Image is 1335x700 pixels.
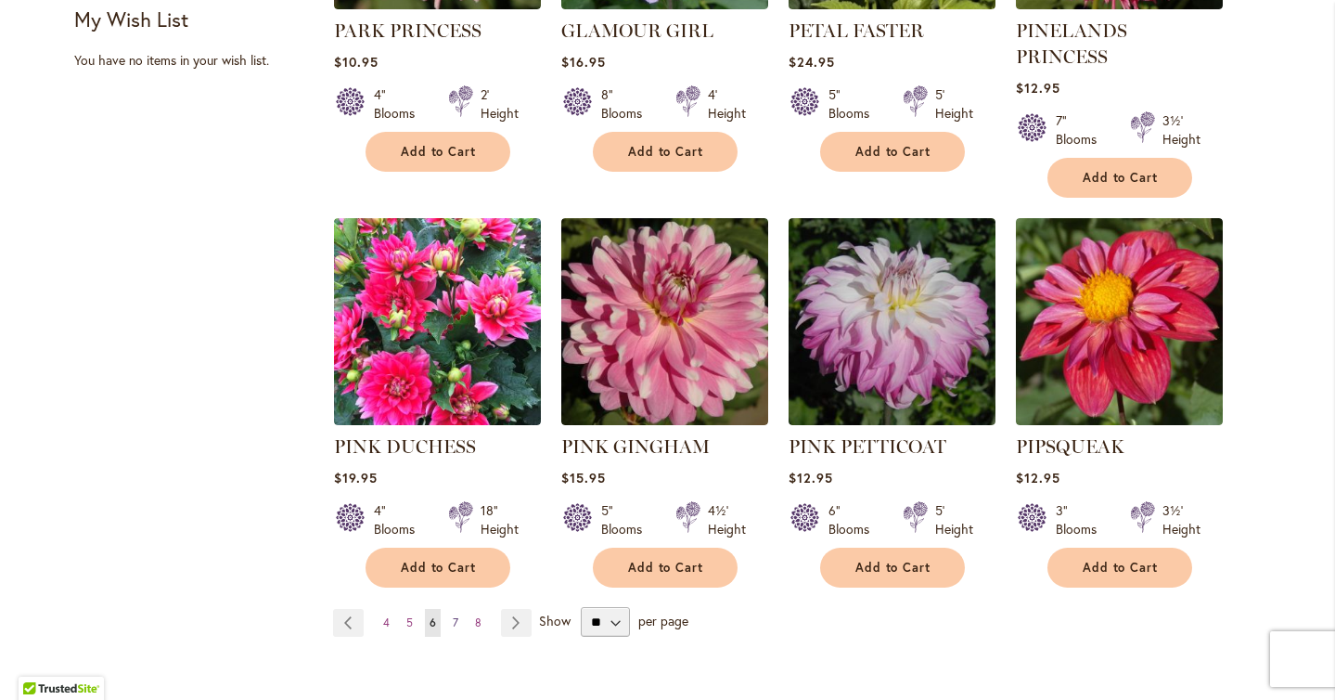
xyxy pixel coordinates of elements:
[1083,170,1159,186] span: Add to Cart
[475,616,481,629] span: 8
[935,501,973,538] div: 5' Height
[481,85,519,123] div: 2' Height
[1047,548,1192,588] button: Add to Cart
[406,616,413,629] span: 5
[334,218,541,425] img: PINK DUCHESS
[593,548,738,588] button: Add to Cart
[334,435,476,458] a: PINK DUCHESS
[74,51,322,70] div: You have no items in your wish list.
[430,616,436,629] span: 6
[539,612,571,629] span: Show
[334,469,378,486] span: $19.95
[1083,560,1159,576] span: Add to Cart
[593,132,738,172] button: Add to Cart
[638,612,688,629] span: per page
[14,634,66,686] iframe: Launch Accessibility Center
[334,19,481,42] a: PARK PRINCESS
[1016,411,1223,429] a: PIPSQUEAK
[470,609,486,637] a: 8
[855,144,931,160] span: Add to Cart
[366,548,510,588] button: Add to Cart
[334,53,379,71] span: $10.95
[789,435,946,458] a: PINK PETTICOAT
[828,501,880,538] div: 6" Blooms
[1056,111,1108,149] div: 7" Blooms
[334,411,541,429] a: PINK DUCHESS
[789,19,924,42] a: PETAL FASTER
[374,501,426,538] div: 4" Blooms
[789,411,995,429] a: Pink Petticoat
[820,548,965,588] button: Add to Cart
[708,85,746,123] div: 4' Height
[628,560,704,576] span: Add to Cart
[561,218,768,425] img: PINK GINGHAM
[1016,79,1060,97] span: $12.95
[448,609,463,637] a: 7
[374,85,426,123] div: 4" Blooms
[401,560,477,576] span: Add to Cart
[383,616,390,629] span: 4
[1016,469,1060,486] span: $12.95
[481,501,519,538] div: 18" Height
[561,435,710,458] a: PINK GINGHAM
[789,218,995,425] img: Pink Petticoat
[708,501,746,538] div: 4½' Height
[1162,501,1200,538] div: 3½' Height
[1016,435,1124,458] a: PIPSQUEAK
[789,53,835,71] span: $24.95
[561,19,713,42] a: GLAMOUR GIRL
[628,144,704,160] span: Add to Cart
[561,469,606,486] span: $15.95
[453,616,458,629] span: 7
[1016,19,1127,68] a: PINELANDS PRINCESS
[379,609,394,637] a: 4
[561,53,606,71] span: $16.95
[1162,111,1200,149] div: 3½' Height
[1056,501,1108,538] div: 3" Blooms
[789,469,833,486] span: $12.95
[366,132,510,172] button: Add to Cart
[1016,218,1223,425] img: PIPSQUEAK
[1047,158,1192,198] button: Add to Cart
[828,85,880,123] div: 5" Blooms
[935,85,973,123] div: 5' Height
[601,85,653,123] div: 8" Blooms
[401,144,477,160] span: Add to Cart
[820,132,965,172] button: Add to Cart
[855,560,931,576] span: Add to Cart
[402,609,417,637] a: 5
[601,501,653,538] div: 5" Blooms
[561,411,768,429] a: PINK GINGHAM
[74,6,188,32] strong: My Wish List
